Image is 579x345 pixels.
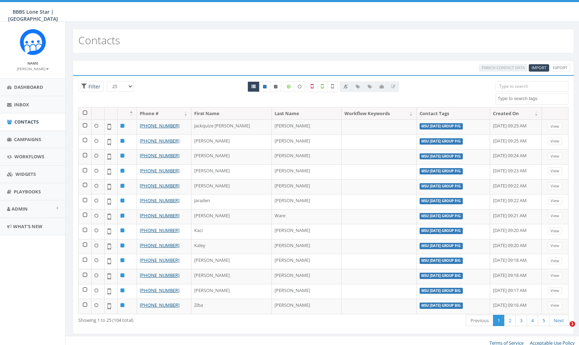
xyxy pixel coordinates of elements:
td: [PERSON_NAME] [272,164,341,179]
span: 1 [570,321,575,327]
td: [DATE] 09:20 AM [490,224,542,239]
a: Export [550,64,570,72]
a: 5 [538,315,550,326]
td: [PERSON_NAME] [191,284,272,299]
a: All contacts [248,81,259,92]
a: [PHONE_NUMBER] [140,242,179,248]
span: Inbox [14,101,29,108]
i: This phone number is subscribed and will receive texts. [263,85,267,89]
a: 2 [504,315,516,326]
td: [DATE] 09:23 AM [490,164,542,179]
a: View [548,197,562,205]
td: [PERSON_NAME] [272,194,341,209]
label: MSU [DATE] GROUP P/G [420,153,463,160]
td: [PERSON_NAME] [191,269,272,284]
th: First Name [191,107,272,120]
span: BBBS Lone Star | [GEOGRAPHIC_DATA] [8,8,58,22]
td: [DATE] 09:16 AM [490,299,542,314]
h2: Contacts [78,34,120,46]
td: [PERSON_NAME] [272,269,341,284]
td: [PERSON_NAME] [272,254,341,269]
td: [DATE] 09:18 AM [490,254,542,269]
label: MSU [DATE] GROUP BIG [420,273,463,279]
td: [DATE] 09:22 AM [490,179,542,194]
a: 3 [515,315,527,326]
i: This phone number is unsubscribed and has opted-out of all texts. [274,85,277,89]
td: [PERSON_NAME] [272,239,341,254]
a: View [548,123,562,130]
td: [PERSON_NAME] [191,209,272,224]
td: [PERSON_NAME] [272,119,341,134]
a: [PHONE_NUMBER] [140,122,179,129]
th: Created On: activate to sort column ascending [490,107,542,120]
input: Type to search [495,81,568,92]
a: View [548,183,562,190]
label: MSU [DATE] GROUP P/G [420,123,463,130]
td: [PERSON_NAME] [191,149,272,164]
td: [DATE] 09:20 AM [490,239,542,254]
label: MSU [DATE] GROUP BIG [420,303,463,309]
td: Ziba [191,299,272,314]
a: View [548,167,562,175]
th: Phone #: activate to sort column ascending [137,107,191,120]
span: Playbooks [14,188,41,195]
label: MSU [DATE] GROUP P/G [420,198,463,204]
a: View [548,138,562,145]
a: [PHONE_NUMBER] [140,138,179,144]
a: 4 [527,315,538,326]
span: Import [532,65,546,70]
a: 1 [493,315,505,326]
span: Contacts [14,119,39,125]
td: Kaci [191,224,272,239]
a: Active [259,81,270,92]
span: Filter [87,83,100,90]
td: Ware [272,209,341,224]
td: [PERSON_NAME] [191,179,272,194]
span: Advance Filter [78,81,104,92]
td: [PERSON_NAME] [272,179,341,194]
td: [DATE] 09:18 AM [490,269,542,284]
small: [PERSON_NAME] [17,66,49,71]
td: [DATE] 09:17 AM [490,284,542,299]
a: View [548,257,562,265]
td: [PERSON_NAME] [272,224,341,239]
a: View [548,302,562,309]
label: Data not Enriched [294,81,305,92]
a: Previous [466,315,493,326]
td: [DATE] 09:25 AM [490,119,542,134]
a: [PHONE_NUMBER] [140,272,179,278]
td: [PERSON_NAME] [191,254,272,269]
a: [PHONE_NUMBER] [140,212,179,219]
a: Opted Out [270,81,281,92]
a: View [548,272,562,279]
span: Widgets [15,171,36,177]
td: Jaraden [191,194,272,209]
div: Showing 1 to 25 (104 total) [78,314,276,324]
a: [PERSON_NAME] [17,65,49,72]
span: Admin [12,206,28,212]
a: View [548,212,562,220]
span: Campaigns [14,136,41,142]
td: [PERSON_NAME] [272,299,341,314]
span: Workflows [14,153,44,160]
td: [PERSON_NAME] [272,284,341,299]
span: CSV files only [532,65,546,70]
iframe: Intercom live chat [555,321,572,338]
a: [PHONE_NUMBER] [140,183,179,189]
label: Not Validated [327,81,338,92]
td: Kaley [191,239,272,254]
small: Name [27,61,38,66]
label: MSU [DATE] GROUP P/G [420,183,463,190]
a: [PHONE_NUMBER] [140,197,179,204]
td: [DATE] 09:24 AM [490,149,542,164]
a: View [548,227,562,235]
th: Workflow Keywords: activate to sort column ascending [342,107,417,120]
a: View [548,242,562,250]
a: View [548,153,562,160]
label: MSU [DATE] GROUP BIG [420,288,463,294]
td: [PERSON_NAME] [191,134,272,150]
a: Import [529,64,549,72]
a: [PHONE_NUMBER] [140,287,179,293]
a: Next [549,315,568,326]
label: MSU [DATE] GROUP P/G [420,138,463,145]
